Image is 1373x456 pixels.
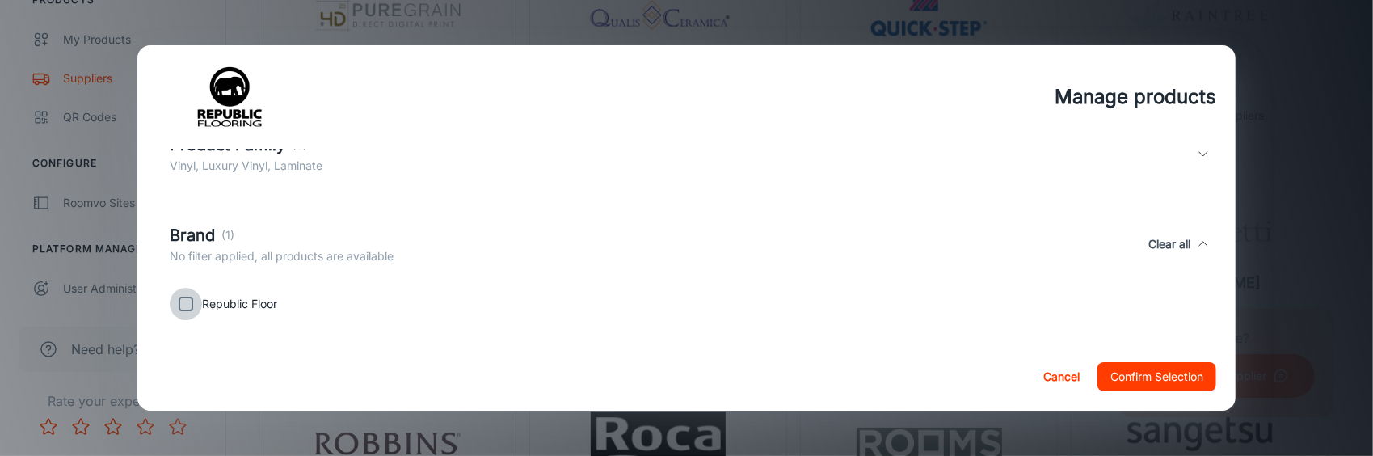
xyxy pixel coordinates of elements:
button: Cancel [1036,362,1088,391]
button: Confirm Selection [1097,362,1216,391]
h4: Manage products [1055,82,1216,112]
div: Product Family(3)Vinyl, Luxury Vinyl, Laminate [157,113,1216,194]
p: No filter applied, all products are available [170,247,394,265]
h5: Brand [170,223,215,247]
p: Republic Floor [202,295,277,313]
p: Vinyl, Luxury Vinyl, Laminate [170,157,322,175]
img: vendor_logo_square_en-us.png [157,65,302,129]
p: (1) [221,226,234,244]
button: Clear all [1142,223,1197,265]
div: Brand(1)No filter applied, all products are availableClear all [157,207,1216,281]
